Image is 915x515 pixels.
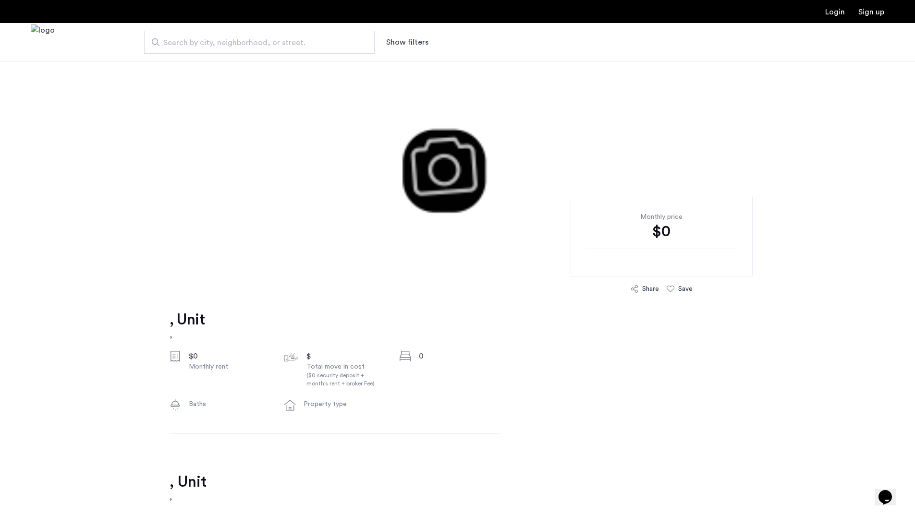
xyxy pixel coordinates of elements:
iframe: chat widget [875,477,905,505]
span: Search by city, neighborhood, or street. [163,37,348,48]
img: logo [31,24,55,60]
a: Registration [858,8,884,16]
a: Cazamio Logo [31,24,55,60]
h2: , [170,329,205,341]
a: Login [825,8,845,16]
div: Property type [304,399,384,409]
div: Monthly price [586,212,737,222]
div: $0 [189,350,269,362]
div: $0 [586,222,737,241]
div: Share [642,284,659,294]
div: 0 [419,350,500,362]
h3: , [170,491,746,503]
input: Apartment Search [144,31,375,54]
h1: , Unit [170,310,205,329]
h2: , Unit [170,472,746,491]
div: $ [306,350,387,362]
button: Show or hide filters [386,36,428,48]
div: Save [678,284,693,294]
div: ($0 security deposit + month's rent + broker Fee) [306,371,387,388]
a: , Unit, [170,310,205,341]
div: Monthly rent [189,362,269,371]
div: Baths [189,399,269,409]
div: Total move in cost [306,362,387,388]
